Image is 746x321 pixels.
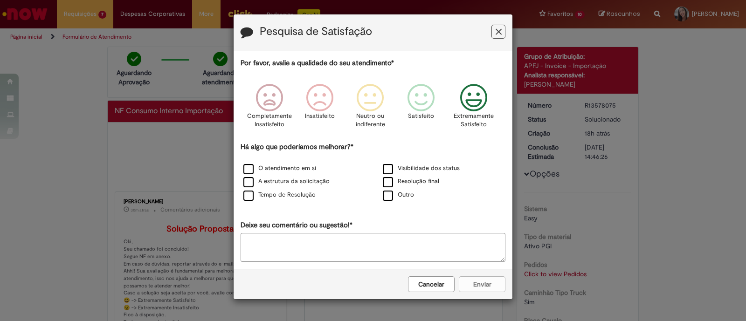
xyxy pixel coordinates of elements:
[243,177,330,186] label: A estrutura da solicitação
[383,191,414,199] label: Outro
[243,191,316,199] label: Tempo de Resolução
[305,112,335,121] p: Insatisfeito
[353,112,387,129] p: Neutro ou indiferente
[296,77,344,141] div: Insatisfeito
[448,77,501,141] div: Extremamente Satisfeito
[346,77,394,141] div: Neutro ou indiferente
[397,77,444,141] div: Satisfeito
[247,112,292,129] p: Completamente Insatisfeito
[408,112,434,121] p: Satisfeito
[243,164,316,173] label: O atendimento em si
[454,112,494,129] p: Extremamente Satisfeito
[241,142,505,202] div: Há algo que poderíamos melhorar?*
[383,177,439,186] label: Resolução final
[246,77,293,141] div: Completamente Insatisfeito
[383,164,460,173] label: Visibilidade dos status
[408,276,455,292] button: Cancelar
[260,26,372,38] label: Pesquisa de Satisfação
[241,58,394,68] label: Por favor, avalie a qualidade do seu atendimento*
[241,220,352,230] label: Deixe seu comentário ou sugestão!*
